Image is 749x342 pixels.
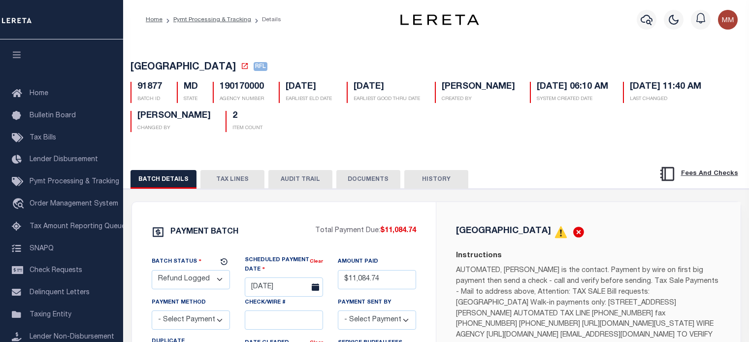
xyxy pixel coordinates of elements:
p: CREATED BY [442,96,515,103]
img: logo-dark.svg [400,14,479,25]
button: DOCUMENTS [336,170,400,189]
label: Payment Method [152,299,206,307]
h5: 190170000 [220,82,264,93]
p: CHANGED BY [137,125,211,132]
p: LAST CHANGED [630,96,701,103]
span: Tax Amount Reporting Queue [30,223,126,230]
span: Tax Bills [30,135,56,141]
a: Clear [310,259,323,264]
button: BATCH DETAILS [130,170,196,189]
h5: [PERSON_NAME] [442,82,515,93]
p: AGENCY NUMBER [220,96,264,103]
label: Payment Sent By [338,299,391,307]
span: SNAPQ [30,245,54,252]
a: Home [146,17,163,23]
span: Check Requests [30,267,82,274]
p: ITEM COUNT [232,125,262,132]
a: RFL [254,63,267,73]
span: Home [30,90,48,97]
p: BATCH ID [137,96,162,103]
span: RFL [254,62,267,71]
p: STATE [184,96,198,103]
h5: [DATE] 06:10 AM [537,82,608,93]
button: TAX LINES [200,170,264,189]
h5: 2 [232,111,262,122]
span: Bulletin Board [30,112,76,119]
i: travel_explore [12,198,28,211]
button: Fees And Checks [655,164,742,184]
h5: [DATE] [354,82,420,93]
h5: [GEOGRAPHIC_DATA] [456,227,551,236]
button: AUDIT TRAIL [268,170,332,189]
p: EARLIEST GOOD THRU DATE [354,96,420,103]
label: Check/Wire # [245,299,286,307]
input: $ [338,270,416,289]
span: Pymt Processing & Tracking [30,178,119,185]
label: Scheduled Payment Date [245,256,310,274]
a: Pymt Processing & Tracking [173,17,251,23]
p: Total Payment Due: [315,226,416,237]
h5: MD [184,82,198,93]
span: Taxing Entity [30,311,71,318]
span: Lender Non-Disbursement [30,334,114,341]
h5: 91877 [137,82,162,93]
span: $11,084.74 [380,227,416,234]
label: Instructions [456,250,502,262]
h6: PAYMENT BATCH [170,228,238,236]
span: Delinquent Letters [30,289,90,296]
h5: [DATE] [286,82,332,93]
p: EARLIEST ELD DATE [286,96,332,103]
li: Details [251,15,281,24]
span: [GEOGRAPHIC_DATA] [130,63,236,72]
span: Order Management System [30,201,118,207]
button: HISTORY [404,170,468,189]
p: SYSTEM CREATED DATE [537,96,608,103]
span: Lender Disbursement [30,156,98,163]
img: svg+xml;base64,PHN2ZyB4bWxucz0iaHR0cDovL3d3dy53My5vcmcvMjAwMC9zdmciIHBvaW50ZXItZXZlbnRzPSJub25lIi... [718,10,738,30]
label: Batch Status [152,257,202,266]
h5: [DATE] 11:40 AM [630,82,701,93]
h5: [PERSON_NAME] [137,111,211,122]
label: Amount Paid [338,258,378,266]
